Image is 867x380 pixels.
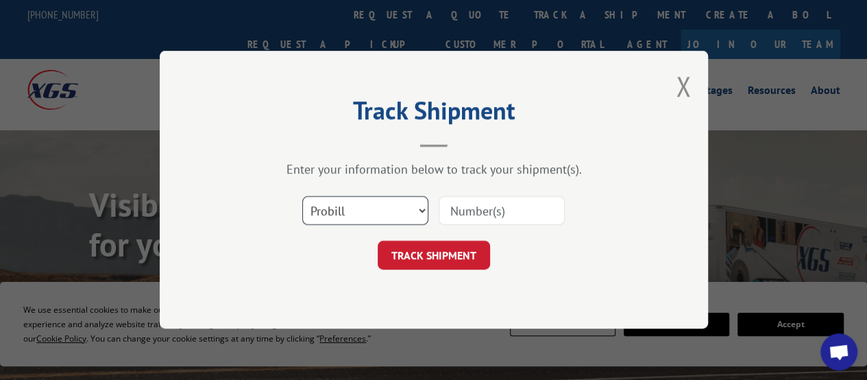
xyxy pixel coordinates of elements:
[228,162,639,178] div: Enter your information below to track your shipment(s).
[676,68,691,104] button: Close modal
[378,241,490,270] button: TRACK SHIPMENT
[820,333,857,370] div: Open chat
[439,197,565,226] input: Number(s)
[228,101,639,127] h2: Track Shipment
